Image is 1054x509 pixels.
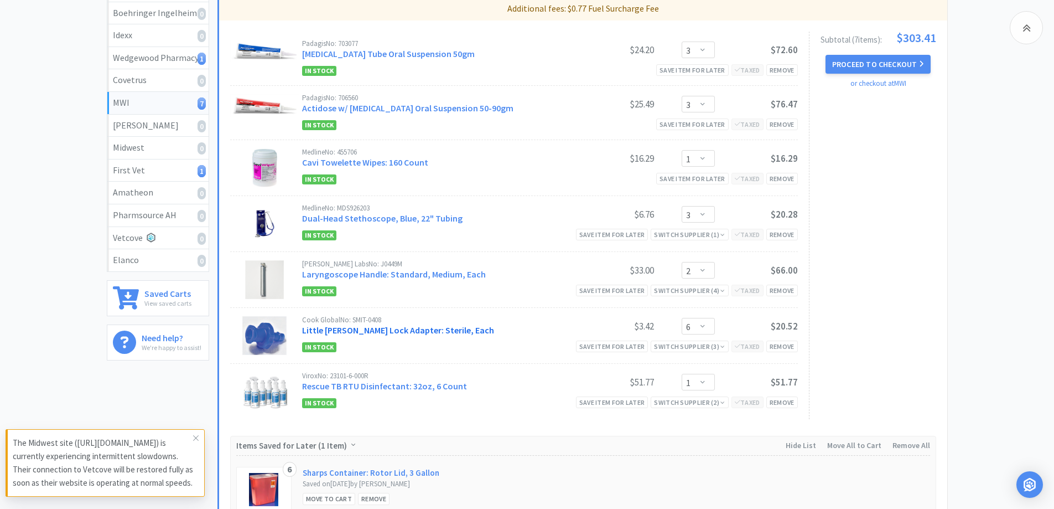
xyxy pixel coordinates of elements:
[198,187,206,199] i: 0
[107,47,209,70] a: Wedgewood Pharmacy1
[302,286,336,296] span: In Stock
[571,264,654,277] div: $33.00
[107,69,209,92] a: Covetrus0
[771,44,798,56] span: $72.60
[107,227,209,250] a: Vetcove0
[107,182,209,204] a: Amatheon0
[303,467,439,479] a: Sharps Container: Rotor Lid, 3 Gallon
[303,493,356,505] div: Move to Cart
[198,120,206,132] i: 0
[766,173,798,184] div: Remove
[771,208,798,220] span: $20.28
[735,66,760,74] span: Taxed
[113,208,203,223] div: Pharmsource AH
[238,372,290,411] img: 9586909a8c3b424d848c3931000df146_510414.png
[198,255,206,267] i: 0
[302,316,571,323] div: Cook Global No: SMIT-0408
[766,229,798,240] div: Remove
[654,341,725,352] div: Switch Supplier ( 3 )
[771,98,798,110] span: $76.47
[303,479,460,490] div: Saved on [DATE] by [PERSON_NAME]
[302,157,428,168] a: Cavi Towelette Wipes: 160 Count
[771,376,798,388] span: $51.77
[321,440,344,451] span: 1 Item
[13,436,193,490] p: The Midwest site ([URL][DOMAIN_NAME]) is currently experiencing intermittent slowdowns. Their con...
[576,397,648,408] div: Save item for later
[107,204,209,227] a: Pharmsource AH0
[892,440,930,450] span: Remove All
[302,66,336,76] span: In Stock
[735,120,760,128] span: Taxed
[786,440,816,450] span: Hide List
[113,186,203,200] div: Amatheon
[107,2,209,25] a: Boehringer Ingelheim0
[302,260,571,268] div: [PERSON_NAME] Labs No: J0449M
[107,115,209,137] a: [PERSON_NAME]0
[656,173,729,184] div: Save item for later
[656,119,729,130] div: Save item for later
[302,342,336,352] span: In Stock
[302,213,463,224] a: Dual-Head Stethoscope, Blue, 22" Tubing
[654,397,725,408] div: Switch Supplier ( 2 )
[302,102,513,114] a: Actidose w/ [MEDICAL_DATA] Oral Suspension 50-90gm
[144,286,191,298] h6: Saved Carts
[771,320,798,332] span: $20.52
[283,462,297,477] div: 6
[571,152,654,165] div: $16.29
[302,94,571,101] div: Padagis No: 706560
[896,32,936,44] span: $303.41
[107,137,209,160] a: Midwest0
[302,174,336,184] span: In Stock
[144,298,191,309] p: View saved carts
[850,79,906,88] a: or checkout at MWI
[113,119,203,133] div: [PERSON_NAME]
[302,398,336,408] span: In Stock
[576,229,648,240] div: Save item for later
[302,372,571,379] div: Virox No: 23101-6-000R
[198,97,206,110] i: 7
[245,204,284,243] img: bd3bc046a118498e80ec71f8d82ebabc_16550.png
[766,119,798,130] div: Remove
[735,398,760,407] span: Taxed
[571,376,654,389] div: $51.77
[107,92,209,115] a: MWI7
[113,73,203,88] div: Covetrus
[230,40,299,62] img: de486fa6d2b647cca120ee0a302e174f_705522.png
[113,253,203,268] div: Elanco
[230,94,299,117] img: 6b2b85b5550c4983b6ef5fe37fda866f_705516.png
[107,160,209,182] a: First Vet1
[113,141,203,155] div: Midwest
[107,24,209,47] a: Idexx0
[656,64,729,76] div: Save item for later
[113,231,203,245] div: Vetcove
[113,96,203,110] div: MWI
[198,142,206,155] i: 0
[302,120,336,130] span: In Stock
[771,152,798,164] span: $16.29
[107,280,209,316] a: Saved CartsView saved carts
[113,51,203,65] div: Wedgewood Pharmacy
[735,230,760,239] span: Taxed
[766,397,798,408] div: Remove
[571,97,654,111] div: $25.49
[766,341,798,352] div: Remove
[571,208,654,221] div: $6.76
[302,148,571,156] div: Medline No: 455706
[198,75,206,87] i: 0
[358,493,390,505] div: Remove
[825,55,931,74] button: Proceed to Checkout
[302,325,494,336] a: Little [PERSON_NAME] Lock Adapter: Sterile, Each
[245,260,284,299] img: 31bcb002418a44faa2030e2a10bd24d9_4077.png
[766,64,798,76] div: Remove
[113,28,203,43] div: Idexx
[198,233,206,245] i: 0
[766,285,798,296] div: Remove
[735,286,760,295] span: Taxed
[249,473,278,506] img: 91d152b3746940c6a3c2b8382acc0ff7_1502.png
[654,229,725,240] div: Switch Supplier ( 1 )
[107,249,209,271] a: Elanco0
[198,53,206,65] i: 1
[236,440,350,451] span: Items Saved for Later ( )
[242,316,287,355] img: 0c35bb06717c4400a20b77b88df6f813_2062.png
[302,269,486,280] a: Laryngoscope Handle: Standard, Medium, Each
